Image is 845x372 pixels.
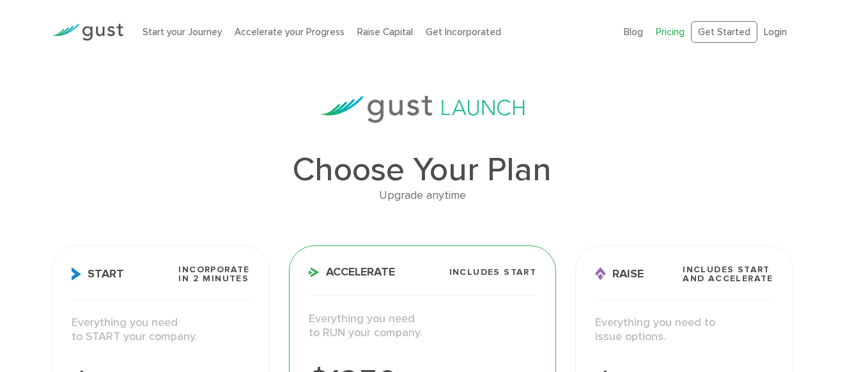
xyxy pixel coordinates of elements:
[309,312,537,341] p: Everything you need to RUN your company.
[357,26,413,38] a: Raise Capital
[235,26,345,38] a: Accelerate your Progress
[691,21,757,43] a: Get Started
[449,268,537,277] span: Includes START
[52,187,793,205] div: Upgrade anytime
[320,96,525,123] img: gust-launch-logos.svg
[683,265,773,283] span: Includes START and ACCELERATE
[309,267,395,278] span: Accelerate
[624,26,643,38] a: Blog
[595,316,773,345] p: Everything you need to issue options.
[178,265,249,283] span: Incorporate in 2 Minutes
[72,267,81,281] img: Start Icon X2
[309,267,320,277] img: Accelerate Icon
[426,26,501,38] a: Get Incorporated
[52,24,123,41] img: Gust Logo
[595,267,644,281] span: Raise
[764,26,787,38] a: Login
[595,267,606,281] img: Raise Icon
[72,267,124,281] span: Start
[143,26,222,38] a: Start your Journey
[52,153,793,187] h1: Choose Your Plan
[656,26,685,38] a: Pricing
[72,316,250,345] p: Everything you need to START your company.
